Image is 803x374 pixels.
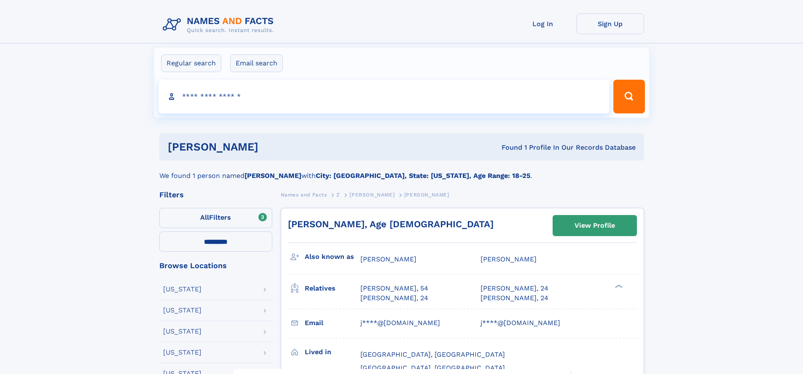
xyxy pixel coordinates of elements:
[360,255,416,263] span: [PERSON_NAME]
[380,143,636,152] div: Found 1 Profile In Our Records Database
[481,293,548,303] a: [PERSON_NAME], 24
[336,189,340,200] a: Z
[159,262,272,269] div: Browse Locations
[163,349,201,356] div: [US_STATE]
[305,281,360,296] h3: Relatives
[230,54,283,72] label: Email search
[159,208,272,228] label: Filters
[163,286,201,293] div: [US_STATE]
[305,316,360,330] h3: Email
[200,213,209,221] span: All
[159,191,272,199] div: Filters
[168,142,380,152] h1: [PERSON_NAME]
[163,328,201,335] div: [US_STATE]
[288,219,494,229] a: [PERSON_NAME], Age [DEMOGRAPHIC_DATA]
[161,54,221,72] label: Regular search
[305,250,360,264] h3: Also known as
[613,80,645,113] button: Search Button
[305,345,360,359] h3: Lived in
[481,255,537,263] span: [PERSON_NAME]
[281,189,327,200] a: Names and Facts
[349,192,395,198] span: [PERSON_NAME]
[349,189,395,200] a: [PERSON_NAME]
[336,192,340,198] span: Z
[481,284,548,293] a: [PERSON_NAME], 24
[575,216,615,235] div: View Profile
[244,172,301,180] b: [PERSON_NAME]
[163,307,201,314] div: [US_STATE]
[360,284,428,293] a: [PERSON_NAME], 54
[360,350,505,358] span: [GEOGRAPHIC_DATA], [GEOGRAPHIC_DATA]
[553,215,636,236] a: View Profile
[316,172,530,180] b: City: [GEOGRAPHIC_DATA], State: [US_STATE], Age Range: 18-25
[159,161,644,181] div: We found 1 person named with .
[613,284,623,289] div: ❯
[159,13,281,36] img: Logo Names and Facts
[404,192,449,198] span: [PERSON_NAME]
[360,293,428,303] a: [PERSON_NAME], 24
[158,80,610,113] input: search input
[577,13,644,34] a: Sign Up
[360,364,505,372] span: [GEOGRAPHIC_DATA], [GEOGRAPHIC_DATA]
[509,13,577,34] a: Log In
